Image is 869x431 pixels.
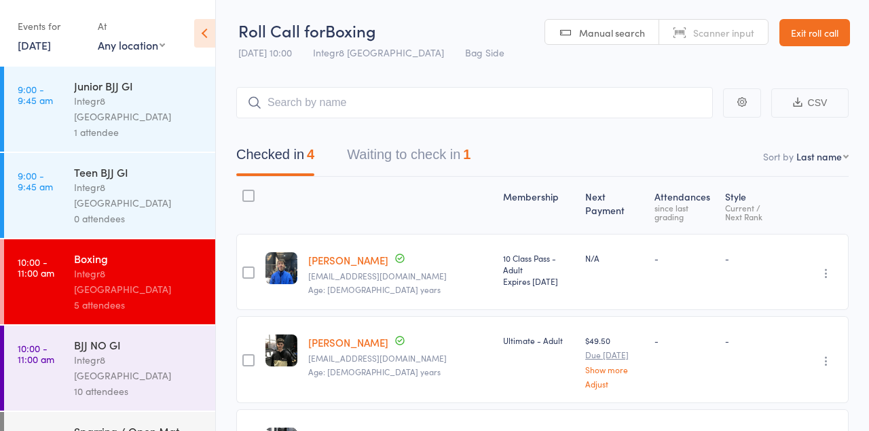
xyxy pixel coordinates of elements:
a: 9:00 -9:45 amJunior BJJ GIIntegr8 [GEOGRAPHIC_DATA]1 attendee [4,67,215,152]
div: Integr8 [GEOGRAPHIC_DATA] [74,352,204,383]
div: Current / Next Rank [725,203,794,221]
span: Scanner input [693,26,754,39]
div: $49.50 [585,334,644,388]
input: Search by name [236,87,713,118]
a: [PERSON_NAME] [308,335,388,349]
time: 9:00 - 9:45 am [18,84,53,105]
span: Manual search [579,26,645,39]
label: Sort by [763,150,794,163]
div: Teen BJJ GI [74,165,204,179]
div: Integr8 [GEOGRAPHIC_DATA] [74,93,204,124]
div: 1 [463,147,470,162]
span: Age: [DEMOGRAPHIC_DATA] years [308,283,441,295]
div: Next Payment [580,183,649,228]
div: At [98,15,165,37]
time: 10:00 - 11:00 am [18,256,54,278]
a: [PERSON_NAME] [308,253,388,267]
small: Michaelbufalo@gmail.com [308,354,492,363]
a: Adjust [585,379,644,388]
span: Roll Call for [238,19,325,41]
div: N/A [585,252,644,264]
button: Waiting to check in1 [347,140,470,176]
div: Membership [498,183,580,228]
span: Bag Side [465,46,504,59]
div: - [725,334,794,346]
div: Events for [18,15,84,37]
div: Atten­dances [649,183,720,228]
div: Any location [98,37,165,52]
a: 10:00 -11:00 amBJJ NO GIIntegr8 [GEOGRAPHIC_DATA]10 attendees [4,326,215,411]
div: - [725,252,794,264]
div: 10 Class Pass - Adult [503,252,574,287]
div: 4 [307,147,314,162]
div: - [654,334,714,346]
div: 10 attendees [74,383,204,399]
div: Integr8 [GEOGRAPHIC_DATA] [74,266,204,297]
div: Last name [796,150,842,163]
div: Boxing [74,251,204,266]
img: image1755303438.png [265,252,297,284]
time: 9:00 - 9:45 am [18,170,53,192]
div: BJJ NO GI [74,337,204,352]
div: Expires [DATE] [503,275,574,287]
div: 5 attendees [74,297,204,313]
img: image1746084263.png [265,334,297,366]
div: 0 attendees [74,211,204,226]
a: 9:00 -9:45 amTeen BJJ GIIntegr8 [GEOGRAPHIC_DATA]0 attendees [4,153,215,238]
div: Style [720,183,799,228]
small: Ibrahimbeker7@gmail.com [308,271,492,281]
a: Show more [585,365,644,374]
div: Junior BJJ GI [74,78,204,93]
button: CSV [771,88,849,118]
div: Ultimate - Adult [503,334,574,346]
a: [DATE] [18,37,51,52]
span: Age: [DEMOGRAPHIC_DATA] years [308,366,441,377]
div: Integr8 [GEOGRAPHIC_DATA] [74,179,204,211]
span: [DATE] 10:00 [238,46,292,59]
div: 1 attendee [74,124,204,140]
button: Checked in4 [236,140,314,176]
time: 10:00 - 11:00 am [18,343,54,364]
a: Exit roll call [779,19,850,46]
small: Due [DATE] [585,350,644,360]
a: 10:00 -11:00 amBoxingIntegr8 [GEOGRAPHIC_DATA]5 attendees [4,239,215,324]
span: Boxing [325,19,376,41]
div: since last grading [654,203,714,221]
div: - [654,252,714,264]
span: Integr8 [GEOGRAPHIC_DATA] [313,46,444,59]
